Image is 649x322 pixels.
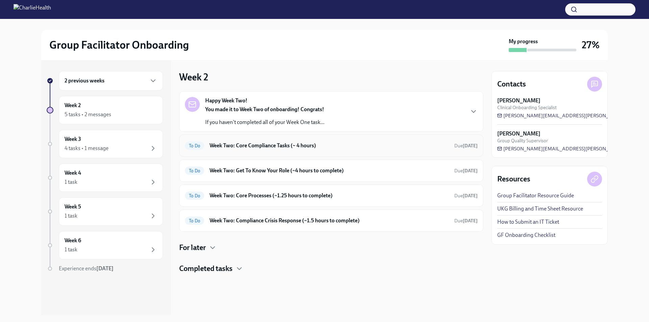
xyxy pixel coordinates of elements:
span: To Do [185,143,204,148]
img: CharlieHealth [14,4,51,15]
span: Group Quality Supervisor [497,138,548,144]
a: To DoWeek Two: Core Processes (~1.25 hours to complete)Due[DATE] [185,190,478,201]
h2: Group Facilitator Onboarding [49,38,189,52]
strong: [DATE] [463,143,478,149]
a: UKG Billing and Time Sheet Resource [497,205,583,213]
span: Due [454,143,478,149]
h6: Week 4 [65,169,81,177]
h6: Week 5 [65,203,81,210]
a: Week 61 task [47,231,163,259]
div: 1 task [65,212,77,220]
strong: [DATE] [96,265,114,272]
strong: [DATE] [463,193,478,199]
span: To Do [185,168,204,173]
a: To DoWeek Two: Compliance Crisis Response (~1.5 hours to complete)Due[DATE] [185,215,478,226]
strong: [PERSON_NAME] [497,130,540,138]
span: Clinical Onboarding Specialist [497,104,557,111]
span: September 22nd, 2025 10:00 [454,218,478,224]
h6: Week 6 [65,237,81,244]
a: Week 41 task [47,164,163,192]
h6: Week Two: Core Compliance Tasks (~ 4 hours) [210,142,449,149]
h3: 27% [582,39,600,51]
div: Completed tasks [179,264,483,274]
div: For later [179,243,483,253]
h6: Week 2 [65,102,81,109]
span: Due [454,218,478,224]
h6: 2 previous weeks [65,77,104,84]
a: Group Facilitator Resource Guide [497,192,574,199]
span: Due [454,193,478,199]
span: To Do [185,193,204,198]
div: 5 tasks • 2 messages [65,111,111,118]
a: Week 51 task [47,197,163,226]
span: Experience ends [59,265,114,272]
div: 2 previous weeks [59,71,163,91]
h6: Week Two: Compliance Crisis Response (~1.5 hours to complete) [210,217,449,224]
div: 4 tasks • 1 message [65,145,109,152]
strong: My progress [509,38,538,45]
strong: [PERSON_NAME] [497,97,540,104]
div: 1 task [65,178,77,186]
span: September 22nd, 2025 10:00 [454,143,478,149]
span: To Do [185,218,204,223]
a: Week 34 tasks • 1 message [47,130,163,158]
h4: For later [179,243,206,253]
strong: You made it to Week Two of onboarding! Congrats! [205,106,324,113]
strong: [DATE] [463,168,478,174]
strong: Happy Week Two! [205,97,247,104]
span: Due [454,168,478,174]
div: 1 task [65,246,77,253]
span: September 22nd, 2025 10:00 [454,193,478,199]
a: How to Submit an IT Ticket [497,218,559,226]
h4: Resources [497,174,530,184]
p: If you haven't completed all of your Week One task... [205,119,324,126]
span: September 22nd, 2025 10:00 [454,168,478,174]
h6: Week Two: Core Processes (~1.25 hours to complete) [210,192,449,199]
h6: Week Two: Get To Know Your Role (~4 hours to complete) [210,167,449,174]
a: GF Onboarding Checklist [497,231,555,239]
a: To DoWeek Two: Core Compliance Tasks (~ 4 hours)Due[DATE] [185,140,478,151]
h4: Contacts [497,79,526,89]
h6: Week 3 [65,135,81,143]
h3: Week 2 [179,71,208,83]
h4: Completed tasks [179,264,233,274]
a: To DoWeek Two: Get To Know Your Role (~4 hours to complete)Due[DATE] [185,165,478,176]
strong: [DATE] [463,218,478,224]
a: Week 25 tasks • 2 messages [47,96,163,124]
